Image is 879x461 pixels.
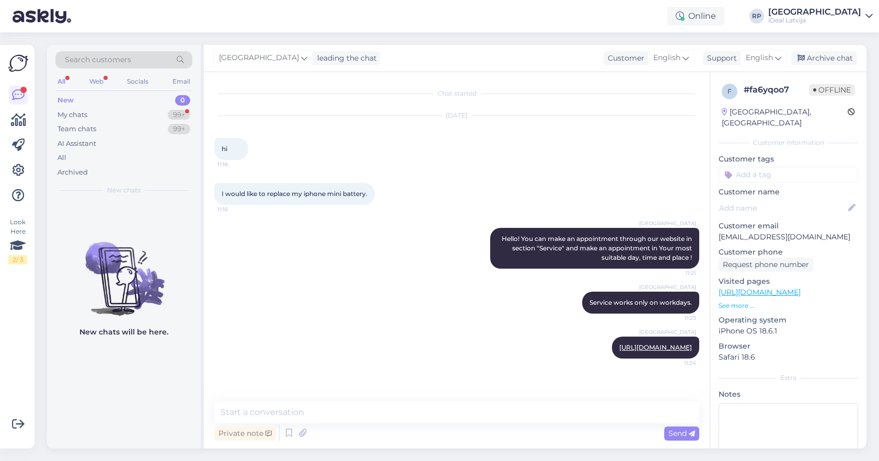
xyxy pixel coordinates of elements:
[219,52,299,64] span: [GEOGRAPHIC_DATA]
[214,111,699,120] div: [DATE]
[667,7,724,26] div: Online
[125,75,151,88] div: Socials
[604,53,644,64] div: Customer
[65,54,131,65] span: Search customers
[619,343,692,351] a: [URL][DOMAIN_NAME]
[719,258,813,272] div: Request phone number
[639,220,696,227] span: [GEOGRAPHIC_DATA]
[653,52,680,64] span: English
[313,53,377,64] div: leading the chat
[8,217,27,264] div: Look Here
[8,255,27,264] div: 2 / 3
[502,235,693,261] span: Hello! You can make an appointment through our website in section "Service" and make an appointme...
[214,89,699,98] div: Chat started
[719,247,858,258] p: Customer phone
[703,53,737,64] div: Support
[107,186,141,195] span: New chats
[214,427,276,441] div: Private note
[719,167,858,182] input: Add a tag
[168,110,190,120] div: 99+
[57,139,96,149] div: AI Assistant
[57,153,66,163] div: All
[719,326,858,337] p: iPhone OS 18.6.1
[222,145,227,153] span: hi
[768,8,873,25] a: [GEOGRAPHIC_DATA]iDeal Latvija
[55,75,67,88] div: All
[719,373,858,383] div: Extra
[87,75,106,88] div: Web
[47,223,201,317] img: No chats
[727,87,732,95] span: f
[222,190,367,198] span: I would like to replace my iphone mini battery.
[719,221,858,232] p: Customer email
[719,202,846,214] input: Add name
[719,232,858,243] p: [EMAIL_ADDRESS][DOMAIN_NAME]
[639,328,696,336] span: [GEOGRAPHIC_DATA]
[168,124,190,134] div: 99+
[719,301,858,310] p: See more ...
[217,160,257,168] span: 11:16
[768,8,861,16] div: [GEOGRAPHIC_DATA]
[639,283,696,291] span: [GEOGRAPHIC_DATA]
[768,16,861,25] div: iDeal Latvija
[719,315,858,326] p: Operating system
[719,287,801,297] a: [URL][DOMAIN_NAME]
[657,314,696,322] span: 11:23
[791,51,857,65] div: Archive chat
[722,107,848,129] div: [GEOGRAPHIC_DATA], [GEOGRAPHIC_DATA]
[749,9,764,24] div: RP
[668,429,695,438] span: Send
[719,187,858,198] p: Customer name
[57,110,87,120] div: My chats
[719,341,858,352] p: Browser
[57,124,96,134] div: Team chats
[719,389,858,400] p: Notes
[719,154,858,165] p: Customer tags
[744,84,809,96] div: # fa6yqoo7
[589,298,692,306] span: Service works only on workdays.
[719,276,858,287] p: Visited pages
[79,327,168,338] p: New chats will be here.
[657,359,696,367] span: 11:24
[175,95,190,106] div: 0
[719,352,858,363] p: Safari 18.6
[657,269,696,277] span: 11:21
[57,167,88,178] div: Archived
[809,84,855,96] span: Offline
[217,205,257,213] span: 11:16
[8,53,28,73] img: Askly Logo
[170,75,192,88] div: Email
[57,95,74,106] div: New
[719,138,858,147] div: Customer information
[746,52,773,64] span: English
